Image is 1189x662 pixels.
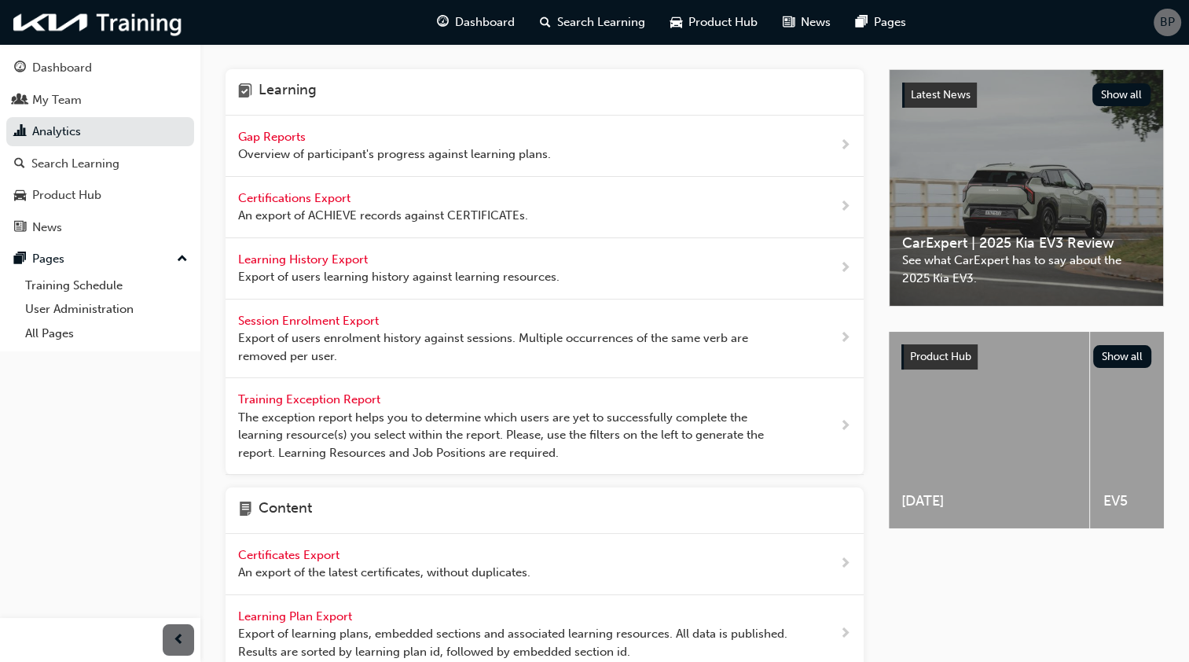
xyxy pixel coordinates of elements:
[259,82,317,102] h4: Learning
[901,492,1077,510] span: [DATE]
[32,186,101,204] div: Product Hub
[238,548,343,562] span: Certificates Export
[889,332,1089,528] a: [DATE]
[839,136,851,156] span: next-icon
[670,13,682,32] span: car-icon
[783,13,795,32] span: news-icon
[259,500,312,520] h4: Content
[1160,13,1175,31] span: BP
[889,69,1164,307] a: Latest NewsShow allCarExpert | 2025 Kia EV3 ReviewSee what CarExpert has to say about the 2025 Ki...
[455,13,515,31] span: Dashboard
[238,392,383,406] span: Training Exception Report
[1093,345,1152,368] button: Show all
[14,94,26,108] span: people-icon
[226,534,864,595] a: Certificates Export An export of the latest certificates, without duplicates.next-icon
[238,191,354,205] span: Certifications Export
[14,157,25,171] span: search-icon
[527,6,658,39] a: search-iconSearch Learning
[801,13,831,31] span: News
[6,245,194,274] button: Pages
[226,378,864,475] a: Training Exception Report The exception report helps you to determine which users are yet to succ...
[1092,83,1151,106] button: Show all
[557,13,645,31] span: Search Learning
[6,213,194,242] a: News
[238,564,530,582] span: An export of the latest certificates, without duplicates.
[14,252,26,267] span: pages-icon
[32,59,92,77] div: Dashboard
[238,314,382,328] span: Session Enrolment Export
[874,13,906,31] span: Pages
[770,6,843,39] a: news-iconNews
[688,13,758,31] span: Product Hub
[226,177,864,238] a: Certifications Export An export of ACHIEVE records against CERTIFICATEs.next-icon
[6,117,194,146] a: Analytics
[902,83,1150,108] a: Latest NewsShow all
[856,13,868,32] span: pages-icon
[238,145,551,164] span: Overview of participant's progress against learning plans.
[238,625,789,660] span: Export of learning plans, embedded sections and associated learning resources. All data is publis...
[238,500,252,520] span: page-icon
[14,125,26,139] span: chart-icon
[6,86,194,115] a: My Team
[173,631,185,650] span: prev-icon
[902,252,1150,287] span: See what CarExpert has to say about the 2025 Kia EV3.
[31,155,119,173] div: Search Learning
[14,61,26,75] span: guage-icon
[19,274,194,298] a: Training Schedule
[226,300,864,379] a: Session Enrolment Export Export of users enrolment history against sessions. Multiple occurrences...
[238,130,309,144] span: Gap Reports
[902,234,1150,252] span: CarExpert | 2025 Kia EV3 Review
[14,189,26,203] span: car-icon
[6,53,194,83] a: Dashboard
[238,409,789,462] span: The exception report helps you to determine which users are yet to successfully complete the lear...
[1154,9,1181,36] button: BP
[238,82,252,102] span: learning-icon
[32,219,62,237] div: News
[839,259,851,278] span: next-icon
[32,91,82,109] div: My Team
[437,13,449,32] span: guage-icon
[843,6,919,39] a: pages-iconPages
[6,181,194,210] a: Product Hub
[238,268,560,286] span: Export of users learning history against learning resources.
[901,344,1151,370] a: Product HubShow all
[424,6,527,39] a: guage-iconDashboard
[238,329,789,365] span: Export of users enrolment history against sessions. Multiple occurrences of the same verb are rem...
[658,6,770,39] a: car-iconProduct Hub
[839,554,851,574] span: next-icon
[839,329,851,348] span: next-icon
[19,297,194,322] a: User Administration
[839,624,851,644] span: next-icon
[238,252,371,267] span: Learning History Export
[226,238,864,300] a: Learning History Export Export of users learning history against learning resources.next-icon
[14,221,26,235] span: news-icon
[19,322,194,346] a: All Pages
[6,50,194,245] button: DashboardMy TeamAnalyticsSearch LearningProduct HubNews
[238,609,355,623] span: Learning Plan Export
[177,249,188,270] span: up-icon
[32,250,64,268] div: Pages
[6,149,194,178] a: Search Learning
[839,417,851,436] span: next-icon
[910,350,971,363] span: Product Hub
[839,197,851,217] span: next-icon
[8,6,189,39] img: kia-training
[540,13,551,32] span: search-icon
[226,116,864,177] a: Gap Reports Overview of participant's progress against learning plans.next-icon
[911,88,971,101] span: Latest News
[238,207,528,225] span: An export of ACHIEVE records against CERTIFICATEs.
